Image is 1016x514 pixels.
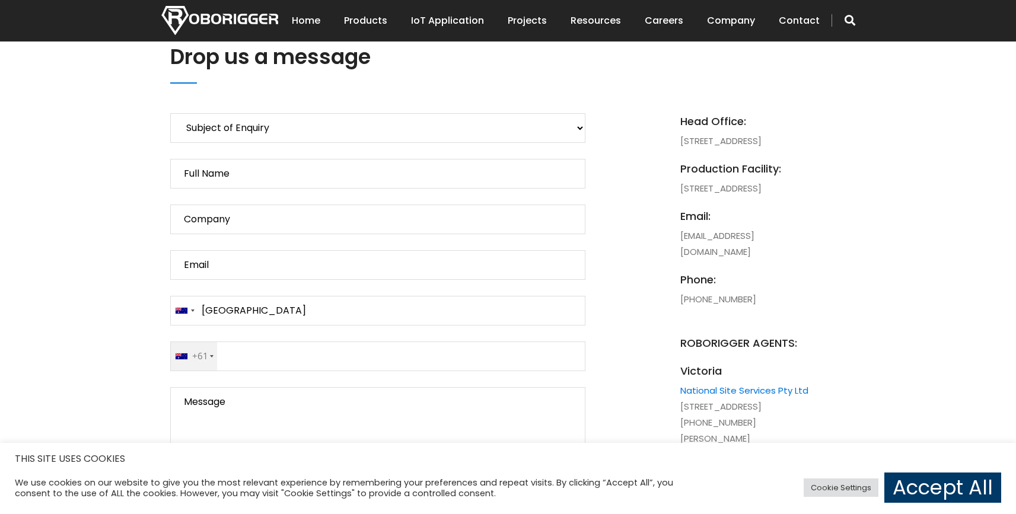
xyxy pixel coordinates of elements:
span: email: [680,208,811,224]
span: phone: [680,272,811,288]
span: Production Facility: [680,161,811,177]
a: Products [344,2,387,39]
a: National Site Services Pty Ltd [680,384,808,397]
textarea: Message [170,387,585,510]
a: Resources [571,2,621,39]
div: We use cookies on our website to give you the most relevant experience by remembering your prefer... [15,477,705,499]
div: Australia: +61 [171,342,217,371]
li: [STREET_ADDRESS] [680,161,811,196]
div: Australia [171,296,198,325]
a: Company [707,2,755,39]
span: Victoria [680,363,811,379]
h5: THIS SITE USES COOKIES [15,451,1001,467]
a: Home [292,2,320,39]
div: +61 [176,342,217,371]
a: Projects [508,2,547,39]
a: IoT Application [411,2,484,39]
li: [PHONE_NUMBER] [680,272,811,307]
h2: Drop us a message [170,42,829,71]
li: [EMAIL_ADDRESS][DOMAIN_NAME] [680,208,811,260]
span: ROBORIGGER AGENTS: [680,319,811,351]
a: Contact [779,2,820,39]
li: [STREET_ADDRESS] [PHONE_NUMBER] [PERSON_NAME][EMAIL_ADDRESS][DOMAIN_NAME] [680,363,811,478]
span: Head Office: [680,113,811,129]
a: Careers [645,2,683,39]
img: Nortech [161,6,278,35]
a: Accept All [884,473,1001,503]
li: [STREET_ADDRESS] [680,113,811,149]
a: Cookie Settings [804,478,878,497]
